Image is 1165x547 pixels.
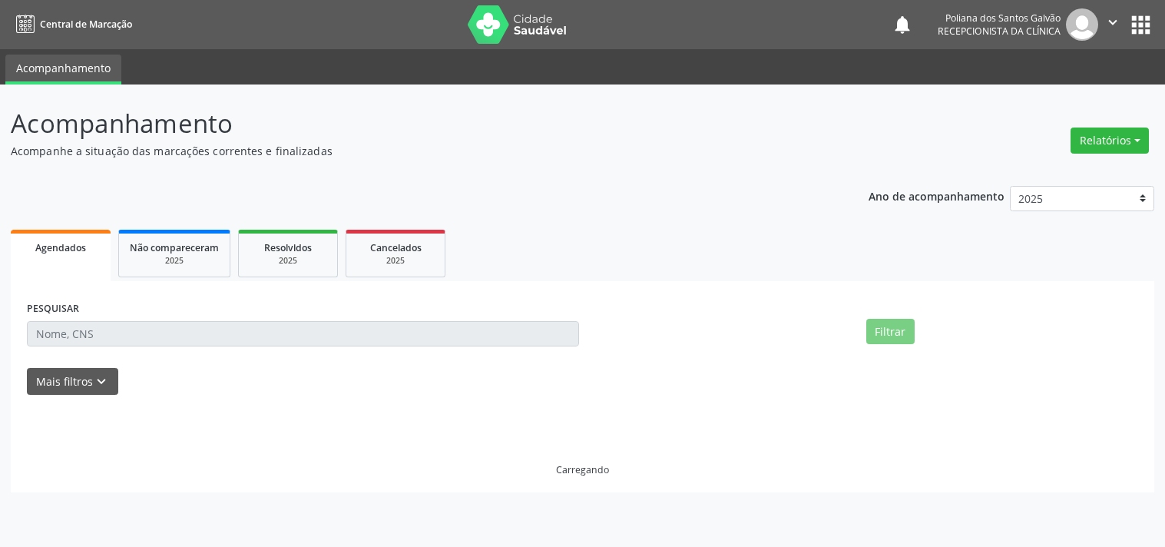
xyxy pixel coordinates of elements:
div: Poliana dos Santos Galvão [938,12,1061,25]
button: Relatórios [1071,128,1149,154]
button: Mais filtroskeyboard_arrow_down [27,368,118,395]
img: img [1066,8,1098,41]
button: apps [1127,12,1154,38]
span: Recepcionista da clínica [938,25,1061,38]
div: 2025 [130,255,219,267]
div: 2025 [250,255,326,267]
p: Acompanhamento [11,104,811,143]
div: 2025 [357,255,434,267]
span: Central de Marcação [40,18,132,31]
input: Nome, CNS [27,321,579,347]
div: Carregando [556,463,609,476]
p: Acompanhe a situação das marcações correntes e finalizadas [11,143,811,159]
label: PESQUISAR [27,297,79,321]
span: Resolvidos [264,241,312,254]
button:  [1098,8,1127,41]
span: Cancelados [370,241,422,254]
span: Agendados [35,241,86,254]
a: Acompanhamento [5,55,121,85]
span: Não compareceram [130,241,219,254]
button: Filtrar [866,319,915,345]
a: Central de Marcação [11,12,132,37]
p: Ano de acompanhamento [869,186,1004,205]
i:  [1104,14,1121,31]
button: notifications [892,14,913,35]
i: keyboard_arrow_down [93,373,110,390]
